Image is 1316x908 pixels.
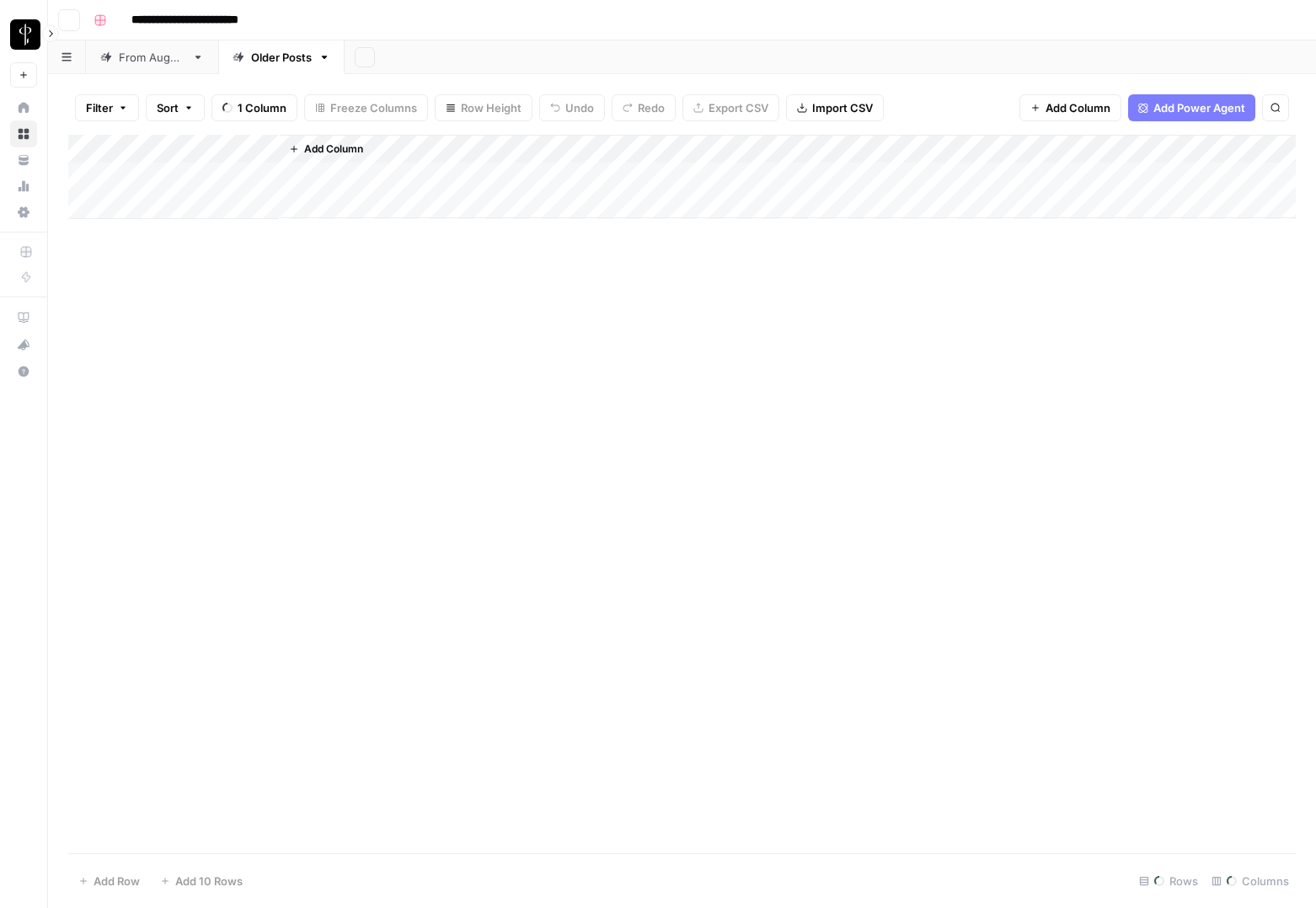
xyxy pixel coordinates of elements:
[10,120,37,147] a: Browse
[251,49,312,66] div: Older Posts
[10,13,37,56] button: Workspace: LP Production Workloads
[146,94,205,121] button: Sort
[119,49,185,66] div: From [DATE]
[282,138,370,160] button: Add Column
[94,873,140,889] span: Add Row
[1046,99,1110,116] span: Add Column
[211,94,297,121] button: 1 Column
[86,40,218,74] a: From [DATE]
[304,94,428,121] button: Freeze Columns
[238,99,286,116] span: 1 Column
[638,99,665,116] span: Redo
[10,199,37,226] a: Settings
[304,142,363,157] span: Add Column
[1128,94,1255,121] button: Add Power Agent
[612,94,676,121] button: Redo
[1019,94,1121,121] button: Add Column
[10,304,37,331] a: AirOps Academy
[812,99,873,116] span: Import CSV
[682,94,779,121] button: Export CSV
[461,99,522,116] span: Row Height
[175,873,243,889] span: Add 10 Rows
[157,99,179,116] span: Sort
[10,19,40,50] img: LP Production Workloads Logo
[1153,99,1245,116] span: Add Power Agent
[10,147,37,174] a: Your Data
[86,99,113,116] span: Filter
[10,94,37,121] a: Home
[11,332,36,357] div: What's new?
[709,99,768,116] span: Export CSV
[565,99,594,116] span: Undo
[330,99,417,116] span: Freeze Columns
[68,868,150,895] button: Add Row
[150,868,253,895] button: Add 10 Rows
[435,94,532,121] button: Row Height
[1132,868,1205,895] div: Rows
[1205,868,1296,895] div: Columns
[539,94,605,121] button: Undo
[218,40,345,74] a: Older Posts
[10,331,37,358] button: What's new?
[786,94,884,121] button: Import CSV
[10,358,37,385] button: Help + Support
[75,94,139,121] button: Filter
[10,173,37,200] a: Usage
